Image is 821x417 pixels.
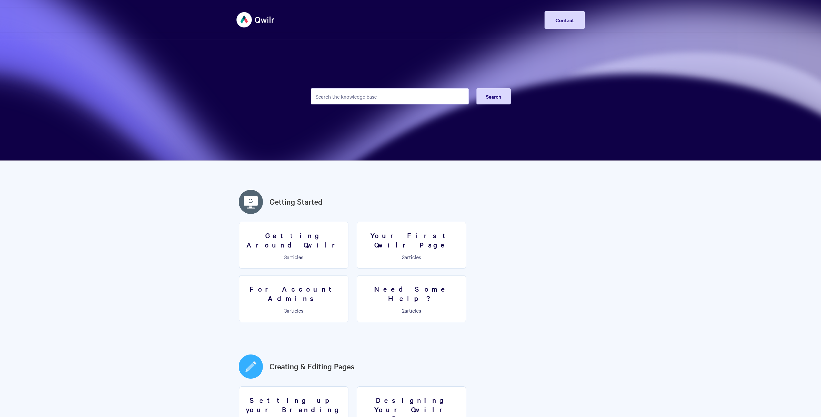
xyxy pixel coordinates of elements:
a: Need Some Help? 2articles [357,275,466,322]
h3: Getting Around Qwilr [243,231,344,249]
p: articles [361,254,462,260]
a: Getting Around Qwilr 3articles [239,222,348,269]
button: Search [476,88,511,104]
h3: Setting up your Branding [243,395,344,414]
p: articles [361,307,462,313]
h3: Need Some Help? [361,284,462,303]
input: Search the knowledge base [311,88,469,104]
span: Search [486,93,501,100]
a: Contact [545,11,585,29]
span: 3 [284,307,287,314]
p: articles [243,307,344,313]
h3: Your First Qwilr Page [361,231,462,249]
p: articles [243,254,344,260]
span: 3 [402,253,405,260]
a: Getting Started [269,196,323,208]
img: Qwilr Help Center [236,8,275,32]
span: 3 [284,253,287,260]
a: For Account Admins 3articles [239,275,348,322]
span: 2 [402,307,405,314]
a: Your First Qwilr Page 3articles [357,222,466,269]
h3: For Account Admins [243,284,344,303]
a: Creating & Editing Pages [269,361,355,372]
